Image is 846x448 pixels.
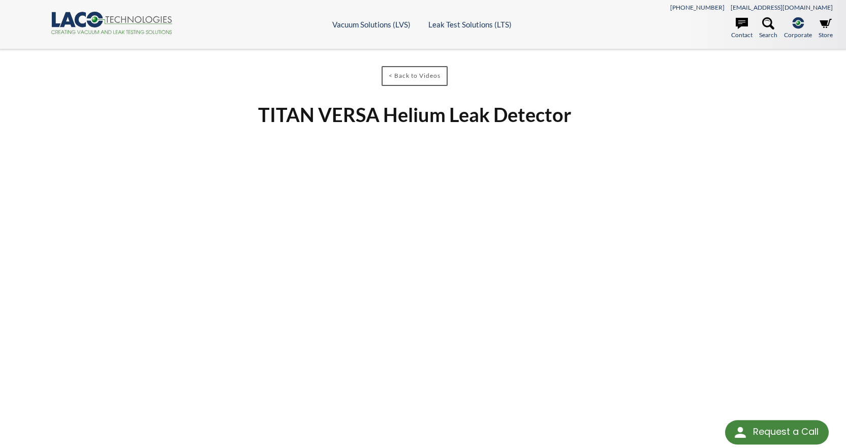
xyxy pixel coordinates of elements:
[670,4,725,11] a: [PHONE_NUMBER]
[428,20,512,29] a: Leak Test Solutions (LTS)
[725,420,829,444] div: Request a Call
[819,17,833,40] a: Store
[731,17,753,40] a: Contact
[332,20,411,29] a: Vacuum Solutions (LVS)
[759,17,777,40] a: Search
[732,424,748,440] img: round button
[731,4,833,11] a: [EMAIL_ADDRESS][DOMAIN_NAME]
[382,66,448,86] a: < Back to Videos
[230,102,599,127] h1: TITAN VERSA Helium Leak Detector
[753,420,819,443] div: Request a Call
[784,30,812,40] span: Corporate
